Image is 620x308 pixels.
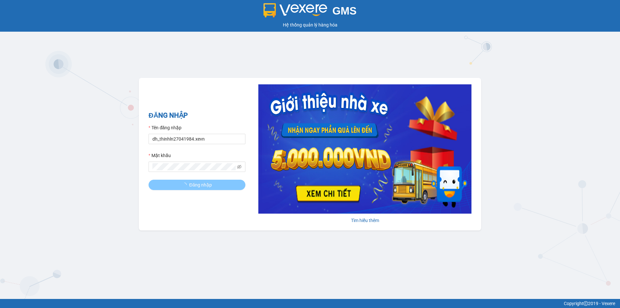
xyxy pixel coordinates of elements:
[5,300,615,307] div: Copyright 2019 - Vexere
[332,5,356,17] span: GMS
[152,163,236,170] input: Mật khẩu
[182,183,189,187] span: loading
[258,217,471,224] div: Tìm hiểu thêm
[237,165,242,169] span: eye-invisible
[263,10,357,15] a: GMS
[189,181,212,188] span: Đăng nhập
[149,124,181,131] label: Tên đăng nhập
[149,134,245,144] input: Tên đăng nhập
[2,21,618,28] div: Hệ thống quản lý hàng hóa
[149,152,171,159] label: Mật khẩu
[584,301,588,306] span: copyright
[263,3,327,17] img: logo 2
[149,110,245,121] h2: ĐĂNG NHẬP
[149,180,245,190] button: Đăng nhập
[258,84,471,214] img: banner-0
